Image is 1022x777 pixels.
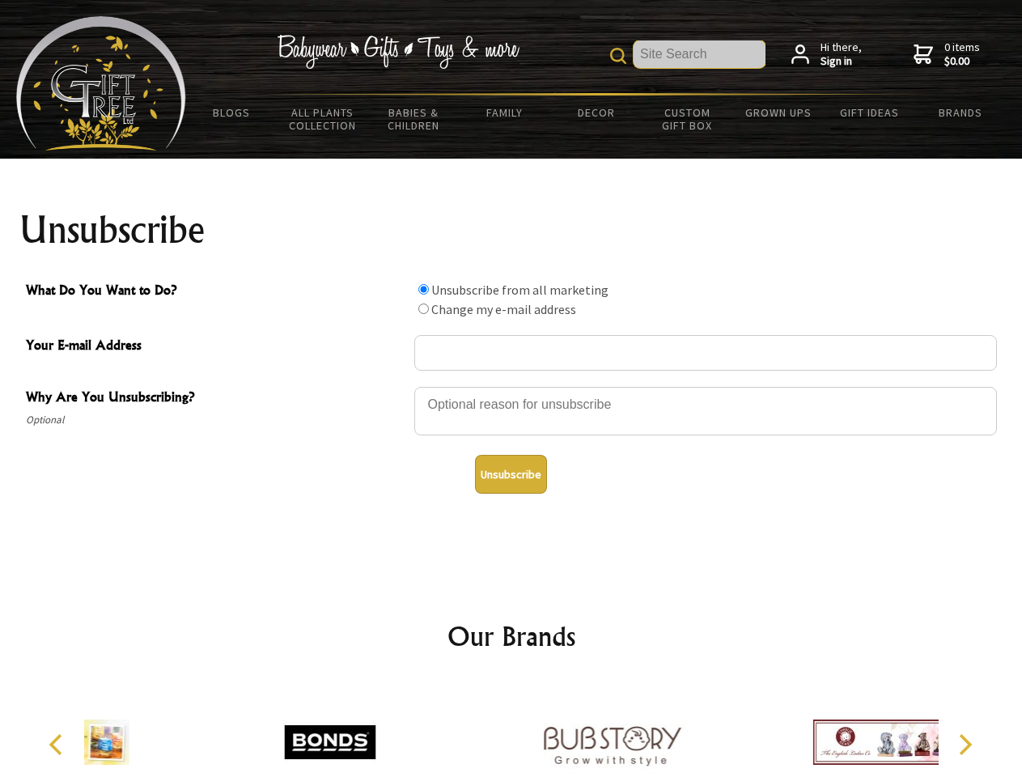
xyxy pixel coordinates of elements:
a: Brands [915,96,1007,129]
a: All Plants Collection [278,96,369,142]
a: Babies & Children [368,96,460,142]
img: Babyware - Gifts - Toys and more... [16,16,186,151]
h2: Our Brands [32,617,990,656]
input: What Do You Want to Do? [418,304,429,314]
button: Previous [40,727,76,762]
span: Your E-mail Address [26,335,406,359]
a: Decor [550,96,642,129]
input: What Do You Want to Do? [418,284,429,295]
span: Hi there, [821,40,862,69]
span: 0 items [944,40,980,69]
label: Change my e-mail address [431,301,576,317]
label: Unsubscribe from all marketing [431,282,609,298]
a: Gift Ideas [824,96,915,129]
input: Site Search [634,40,765,68]
span: What Do You Want to Do? [26,280,406,304]
img: Babywear - Gifts - Toys & more [277,35,519,69]
button: Unsubscribe [475,455,547,494]
a: 0 items$0.00 [914,40,980,69]
a: BLOGS [186,96,278,129]
h1: Unsubscribe [19,210,1003,249]
a: Custom Gift Box [642,96,733,142]
textarea: Why Are You Unsubscribing? [414,387,997,435]
a: Family [460,96,551,129]
span: Optional [26,410,406,430]
button: Next [947,727,982,762]
span: Why Are You Unsubscribing? [26,387,406,410]
a: Grown Ups [732,96,824,129]
strong: Sign in [821,54,862,69]
input: Your E-mail Address [414,335,997,371]
strong: $0.00 [944,54,980,69]
img: product search [610,48,626,64]
a: Hi there,Sign in [791,40,862,69]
